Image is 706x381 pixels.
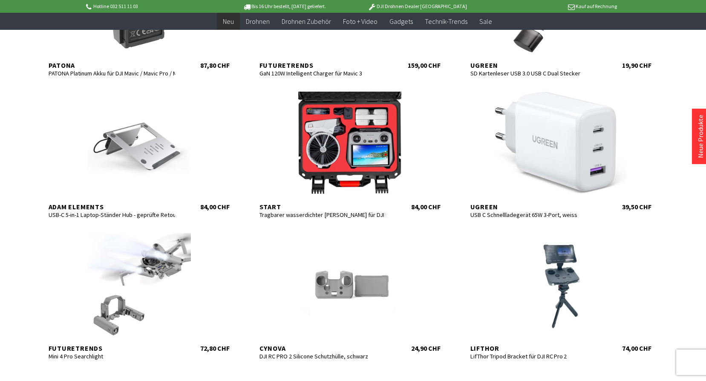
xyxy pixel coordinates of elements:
div: 84,00 CHF [200,202,230,211]
div: 24,90 CHF [411,344,441,352]
div: LifThor Tripod Bracket für DJI RC Pro 2 [470,352,597,360]
div: SD Kartenleser USB 3.0 USB C Dual Stecker [470,69,597,77]
div: ADAM elements [49,202,176,211]
a: Sale [473,13,498,30]
p: DJI Drohnen Dealer [GEOGRAPHIC_DATA] [351,1,484,12]
a: Futuretrends Mini 4 Pro Searchlight 72,80 CHF [40,233,238,352]
a: CYNOVA DJI RC PRO 2 Silicone Schutzhülle, schwarz 24,90 CHF [251,233,449,352]
span: Technik-Trends [425,17,467,26]
div: start [259,202,386,211]
div: 19,90 CHF [622,61,651,69]
p: Kauf auf Rechnung [484,1,617,12]
div: GaN 120W Intelligent Charger für Mavic 3 [259,69,386,77]
div: 72,80 CHF [200,344,230,352]
div: CYNOVA [259,344,386,352]
div: Tragbarer wasserdichter [PERSON_NAME] für DJI Flip Fly More Combo [259,211,386,219]
span: Gadgets [389,17,413,26]
div: 74,00 CHF [622,344,651,352]
div: Futuretrends [49,344,176,352]
a: Drohnen Zubehör [276,13,337,30]
div: UGREEN [470,61,597,69]
div: UGREEN [470,202,597,211]
span: Drohnen Zubehör [282,17,331,26]
a: start Tragbarer wasserdichter [PERSON_NAME] für DJI Flip Fly More Combo 84,00 CHF [251,92,449,211]
div: 84,00 CHF [411,202,441,211]
div: 39,50 CHF [622,202,651,211]
a: UGREEN USB C Schnellladegerät 65W 3-Port, weiss 39,50 CHF [462,92,660,211]
div: USB C Schnellladegerät 65W 3-Port, weiss [470,211,597,219]
div: Patona [49,61,176,69]
p: Bis 16 Uhr bestellt, [DATE] geliefert. [218,1,351,12]
a: Neue Produkte [696,115,705,158]
div: DJI RC PRO 2 Silicone Schutzhülle, schwarz [259,352,386,360]
span: Neu [223,17,234,26]
span: Sale [479,17,492,26]
a: Technik-Trends [419,13,473,30]
a: Neu [217,13,240,30]
div: PATONA Platinum Akku für DJI Mavic / Mavic Pro / Mavic Pro Platinum [49,69,176,77]
div: Lifthor [470,344,597,352]
div: 159,00 CHF [408,61,441,69]
a: Gadgets [383,13,419,30]
div: Mini 4 Pro Searchlight [49,352,176,360]
div: Futuretrends [259,61,386,69]
a: Foto + Video [337,13,383,30]
p: Hotline 032 511 11 03 [85,1,218,12]
a: Drohnen [240,13,276,30]
a: Lifthor LifThor Tripod Bracket für DJI RC Pro 2 74,00 CHF [462,233,660,352]
div: USB-C 5-in-1 Laptop-Ständer Hub - geprüfte Retoure [49,211,176,219]
span: Drohnen [246,17,270,26]
span: Foto + Video [343,17,377,26]
div: 87,80 CHF [200,61,230,69]
a: ADAM elements USB-C 5-in-1 Laptop-Ständer Hub - geprüfte Retoure 84,00 CHF [40,92,238,211]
